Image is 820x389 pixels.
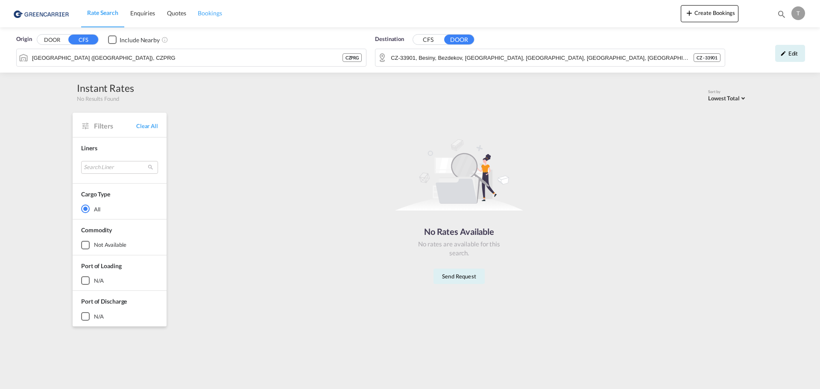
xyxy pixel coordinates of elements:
[777,9,786,22] div: icon-magnify
[81,276,158,285] md-checkbox: N/A
[68,35,98,44] button: CFS
[37,35,67,45] button: DOOR
[81,226,112,234] span: Commodity
[708,89,747,95] div: Sort by
[81,190,110,199] div: Cargo Type
[708,93,747,102] md-select: Select: Lowest Total
[391,51,694,64] input: Search by Door
[167,9,186,17] span: Quotes
[161,36,168,43] md-icon: Unchecked: Ignores neighbouring ports when fetching rates.Checked : Includes neighbouring ports w...
[81,298,127,305] span: Port of Discharge
[343,53,362,62] div: CZPRG
[94,277,104,284] div: N/A
[17,49,366,66] md-input-container: Prague (Praha), CZPRG
[32,51,343,64] input: Search by Port
[16,35,32,44] span: Origin
[13,4,70,23] img: 757bc1808afe11efb73cddab9739634b.png
[780,50,786,56] md-icon: icon-pencil
[77,81,134,95] div: Instant Rates
[684,8,694,18] md-icon: icon-plus 400-fg
[198,9,222,17] span: Bookings
[416,240,502,257] div: No rates are available for this search.
[120,36,160,44] div: Include Nearby
[94,241,126,249] div: not available
[94,121,136,131] span: Filters
[777,9,786,19] md-icon: icon-magnify
[395,138,523,211] img: norateimg.svg
[81,262,122,269] span: Port of Loading
[136,122,158,130] span: Clear All
[433,269,485,284] button: Send Request
[81,312,158,321] md-checkbox: N/A
[108,35,160,44] md-checkbox: Checkbox No Ink
[791,6,805,20] div: T
[708,95,740,102] span: Lowest Total
[81,144,97,152] span: Liners
[681,5,738,22] button: icon-plus 400-fgCreate Bookings
[81,205,158,213] md-radio-button: All
[775,45,805,62] div: icon-pencilEdit
[375,49,725,66] md-input-container: CZ-33901,Besiny, Bezdekov, Cachrov, Chaloupky, Chudenice, Dolany, Klatovy, Klatovy I, Klatovy II,...
[416,225,502,237] div: No Rates Available
[375,35,404,44] span: Destination
[87,9,118,16] span: Rate Search
[697,55,717,61] span: CZ - 33901
[77,95,119,102] span: No Results Found
[94,313,104,320] div: N/A
[413,35,443,45] button: CFS
[130,9,155,17] span: Enquiries
[444,35,474,44] button: DOOR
